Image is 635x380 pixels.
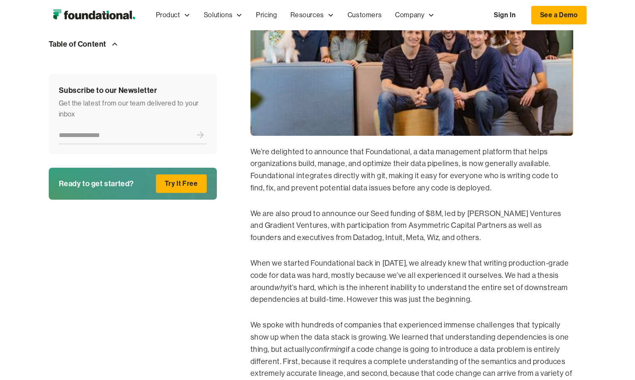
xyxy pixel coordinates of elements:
img: Foundational Logo [49,7,139,24]
input: Submit [194,127,207,144]
div: Get the latest from our team delivered to your inbox [59,98,207,119]
div: Company [388,1,441,29]
div: Resources [290,10,324,21]
img: Arrow [110,39,120,49]
div: Solutions [204,10,232,21]
em: why [274,282,288,292]
div: Resources [284,1,340,29]
a: home [49,7,139,24]
a: Pricing [249,1,284,29]
p: We are also proud to announce our Seed funding of $8M, led by [PERSON_NAME] Ventures and Gradient... [250,208,573,244]
a: Sign In [485,6,524,24]
div: Company [395,10,424,21]
p: When we started Foundational back in [DATE], we already knew that writing production-grade code f... [250,257,573,306]
div: Product [156,10,180,21]
em: confirming [311,344,346,354]
div: Solutions [197,1,249,29]
a: Try It Free [156,175,207,193]
a: Customers [341,1,388,29]
a: See a Demo [531,6,587,24]
p: We’re delighted to announce that Foundational, a data management platform that helps organization... [250,146,573,194]
div: Ready to get started? [59,178,134,190]
div: Table of Content [49,38,107,50]
form: Newsletter Form [59,127,207,145]
div: Product [149,1,197,29]
iframe: Chat Widget [484,282,635,380]
div: Subscribe to our Newsletter [59,84,207,97]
